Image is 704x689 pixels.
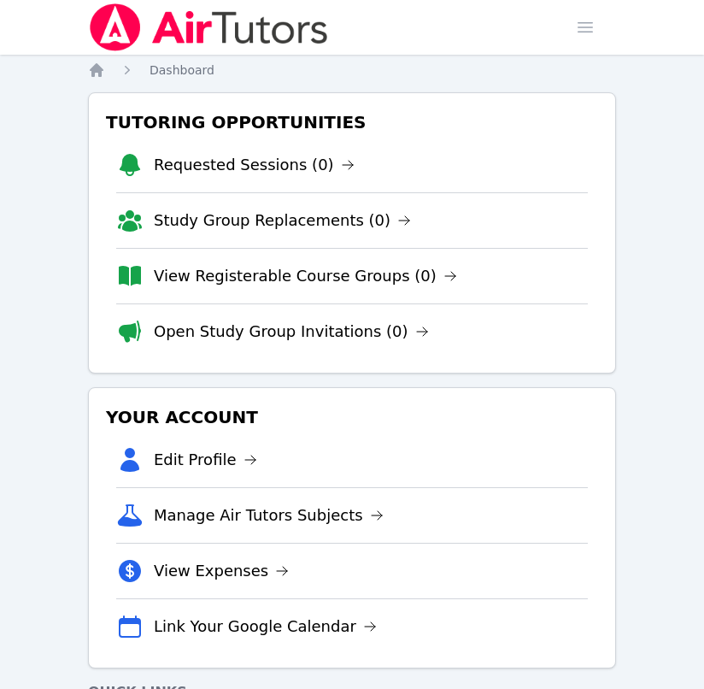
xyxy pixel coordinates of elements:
a: Link Your Google Calendar [154,615,377,639]
a: Open Study Group Invitations (0) [154,320,429,344]
a: Requested Sessions (0) [154,153,355,177]
a: Manage Air Tutors Subjects [154,503,384,527]
span: Dashboard [150,63,214,77]
a: Study Group Replacements (0) [154,209,411,233]
a: View Expenses [154,559,289,583]
nav: Breadcrumb [88,62,616,79]
h3: Your Account [103,402,601,433]
a: View Registerable Course Groups (0) [154,264,457,288]
h3: Tutoring Opportunities [103,107,601,138]
img: Air Tutors [88,3,330,51]
a: Edit Profile [154,448,257,472]
a: Dashboard [150,62,214,79]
